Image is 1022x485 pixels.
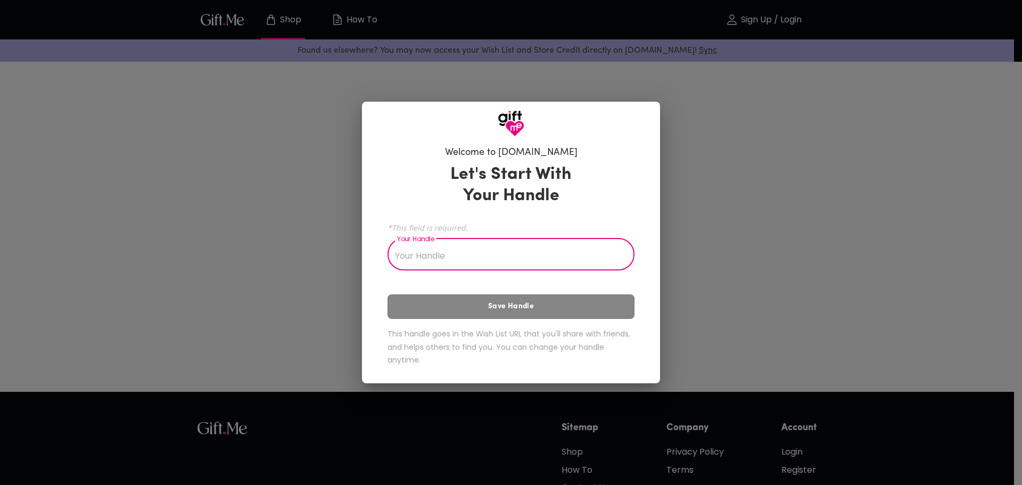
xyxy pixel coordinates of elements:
[445,146,578,159] h6: Welcome to [DOMAIN_NAME]
[388,327,634,367] h6: This handle goes in the Wish List URL that you'll share with friends, and helps others to find yo...
[388,241,623,270] input: Your Handle
[388,223,634,233] span: *This field is required.
[498,110,524,137] img: GiftMe Logo
[437,164,585,207] h3: Let's Start With Your Handle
